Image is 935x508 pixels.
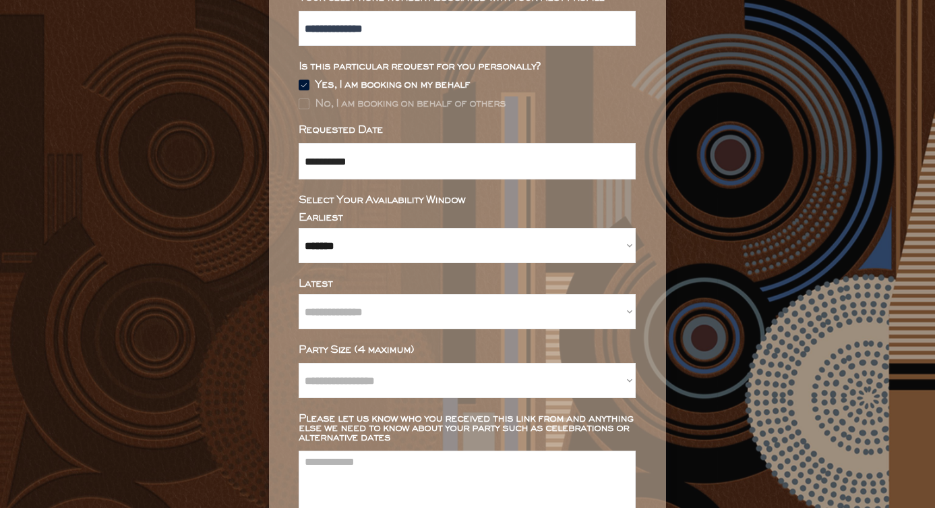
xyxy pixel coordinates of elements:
div: Please let us know who you received this link from and anything else we need to know about your p... [299,414,636,443]
div: Yes, I am booking on my behalf [315,80,470,90]
div: Select Your Availability Window [299,196,636,205]
div: Party Size (4 maximum) [299,345,636,355]
img: Rectangle%20315%20%281%29.svg [299,98,309,109]
div: No, I am booking on behalf of others [315,99,506,109]
div: Latest [299,279,636,289]
img: Group%2048096532.svg [299,80,309,90]
div: Is this particular request for you personally? [299,62,636,72]
div: Requested Date [299,125,636,135]
div: Earliest [299,213,636,223]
